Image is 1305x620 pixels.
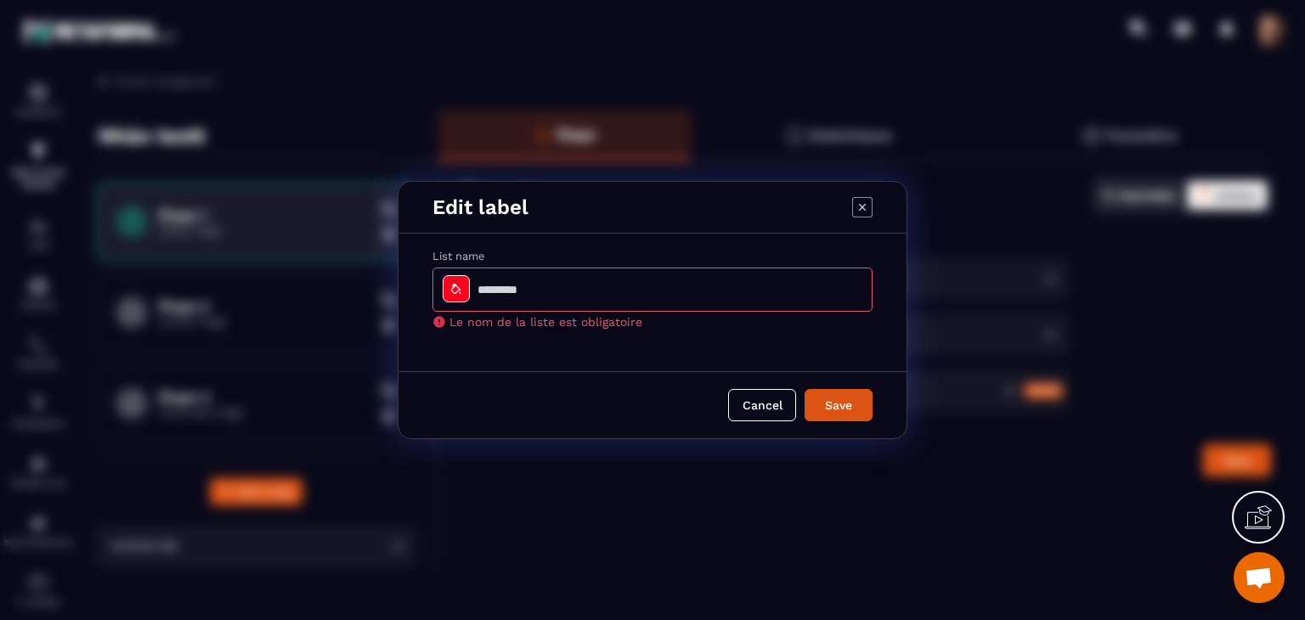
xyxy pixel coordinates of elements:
button: Save [805,389,873,421]
label: List name [432,250,485,262]
span: Le nom de la liste est obligatoire [449,315,642,329]
button: Cancel [728,389,796,421]
div: Mở cuộc trò chuyện [1234,552,1285,603]
p: Edit label [432,195,528,219]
